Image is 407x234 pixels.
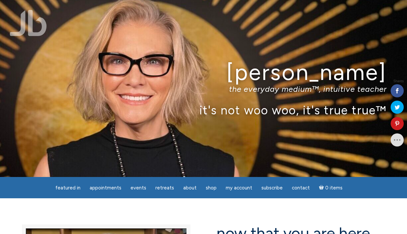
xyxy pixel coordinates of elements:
span: My Account [226,185,252,191]
span: Appointments [90,185,121,191]
a: Subscribe [257,182,287,194]
span: featured in [55,185,80,191]
a: Shop [202,182,221,194]
a: Events [127,182,150,194]
a: Cart0 items [315,181,346,194]
span: Contact [292,185,310,191]
span: 0 items [325,185,343,190]
a: About [179,182,201,194]
a: My Account [222,182,256,194]
img: Jamie Butler. The Everyday Medium [10,10,47,36]
span: Subscribe [261,185,283,191]
p: it's not woo woo, it's true true™ [20,103,387,117]
span: Retreats [155,185,174,191]
span: About [183,185,197,191]
a: Appointments [86,182,125,194]
span: Shop [206,185,217,191]
span: Shares [393,80,404,83]
i: Cart [319,185,325,191]
a: featured in [51,182,84,194]
a: Contact [288,182,314,194]
span: Events [131,185,146,191]
a: Retreats [151,182,178,194]
h1: [PERSON_NAME] [20,60,387,85]
p: the everyday medium™, intuitive teacher [20,84,387,94]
